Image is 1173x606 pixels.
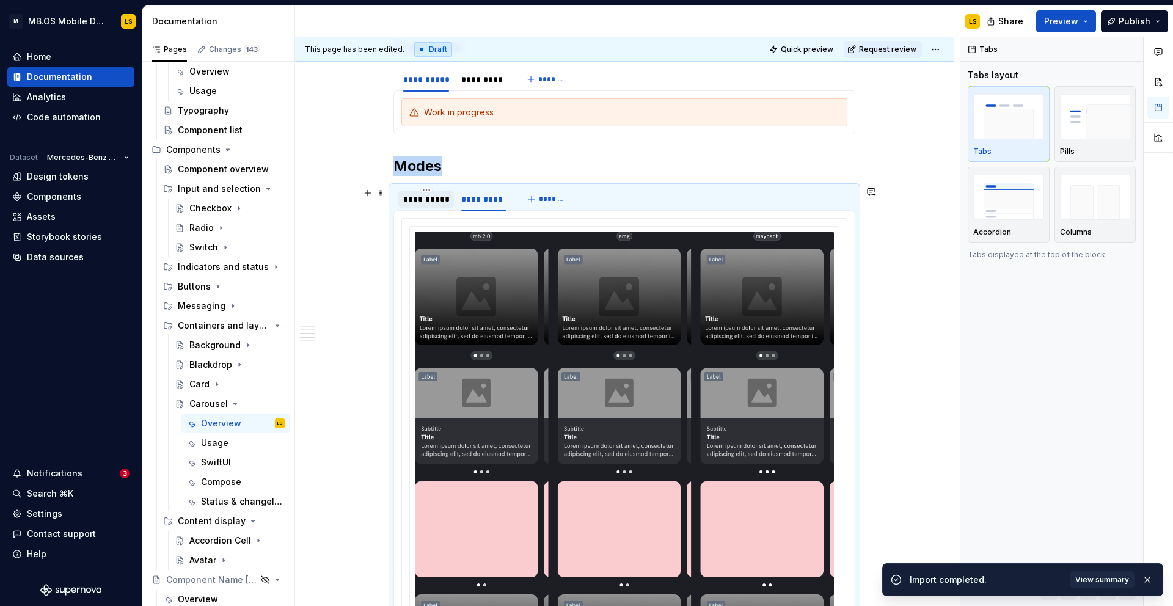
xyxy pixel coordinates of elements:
div: Code automation [27,111,101,123]
div: Pages [152,45,187,54]
div: Content display [178,515,246,527]
a: Storybook stories [7,227,134,247]
a: Design tokens [7,167,134,186]
div: MB.OS Mobile Design System [28,15,106,27]
div: Overview [201,417,241,429]
button: Publish [1101,10,1168,32]
div: Containers and layout [158,316,290,335]
div: Status & changelog [201,495,282,508]
div: Changes [209,45,260,54]
div: Buttons [178,280,211,293]
button: Search ⌘K [7,484,134,503]
a: Component list [158,120,290,140]
div: Components [166,144,221,156]
div: Components [147,140,290,159]
a: Analytics [7,87,134,107]
a: Avatar [170,550,290,570]
div: Component Name [Template] [166,574,257,586]
a: Code automation [7,108,134,127]
button: MMB.OS Mobile Design SystemLS [2,8,139,34]
span: Preview [1044,15,1078,27]
a: Data sources [7,247,134,267]
div: SwiftUI [201,456,231,469]
img: placeholder [1060,94,1131,139]
span: Quick preview [781,45,833,54]
div: Checkbox [189,202,232,214]
div: Search ⌘K [27,487,73,500]
a: Checkbox [170,199,290,218]
a: Radio [170,218,290,238]
div: Radio [189,222,214,234]
div: Usage [189,85,217,97]
h2: Modes [393,156,855,176]
span: 3 [120,469,130,478]
a: Settings [7,504,134,524]
div: Messaging [158,296,290,316]
div: Data sources [27,251,84,263]
a: Documentation [7,67,134,87]
div: Dataset [10,153,38,162]
span: This page has been edited. [305,45,404,54]
div: Card [189,378,210,390]
img: placeholder [973,94,1044,139]
a: Component overview [158,159,290,179]
span: View summary [1075,575,1129,585]
a: Background [170,335,290,355]
div: Blackdrop [189,359,232,371]
button: placeholderPills [1054,86,1136,162]
div: Compose [201,476,241,488]
div: Input and selection [178,183,261,195]
a: Components [7,187,134,206]
span: Request review [859,45,916,54]
button: Contact support [7,524,134,544]
a: Usage [170,81,290,101]
div: Design tokens [27,170,89,183]
div: LS [969,16,977,26]
button: Quick preview [766,41,839,58]
span: 143 [244,45,260,54]
div: Typography [178,104,229,117]
a: Overview [170,62,290,81]
button: Help [7,544,134,564]
a: OverviewLS [181,414,290,433]
a: Component Name [Template] [147,570,290,590]
a: Accordion Cell [170,531,290,550]
a: Usage [181,433,290,453]
button: Share [981,10,1031,32]
img: placeholder [1060,175,1131,219]
div: Notifications [27,467,82,480]
a: Switch [170,238,290,257]
div: Assets [27,211,56,223]
div: Overview [189,65,230,78]
svg: Supernova Logo [40,584,101,596]
a: Typography [158,101,290,120]
div: Accordion Cell [189,535,251,547]
section-item: Light mode [401,98,847,126]
button: placeholderAccordion [968,167,1050,243]
a: Carousel [170,394,290,414]
div: Containers and layout [178,319,270,332]
div: Buttons [158,277,290,296]
div: Content display [158,511,290,531]
p: Columns [1060,227,1092,237]
div: Documentation [27,71,92,83]
span: Publish [1119,15,1150,27]
a: Compose [181,472,290,492]
div: Draft [414,42,452,57]
div: Messaging [178,300,225,312]
div: Component list [178,124,243,136]
button: View summary [1070,571,1135,588]
a: Assets [7,207,134,227]
p: Accordion [973,227,1011,237]
div: Switch [189,241,218,254]
div: Help [27,548,46,560]
div: Documentation [152,15,290,27]
div: Indicators and status [178,261,269,273]
a: Status & changelog [181,492,290,511]
div: Input and selection [158,179,290,199]
a: Blackdrop [170,355,290,374]
div: Background [189,339,241,351]
span: Share [998,15,1023,27]
p: Tabs displayed at the top of the block. [968,250,1136,260]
